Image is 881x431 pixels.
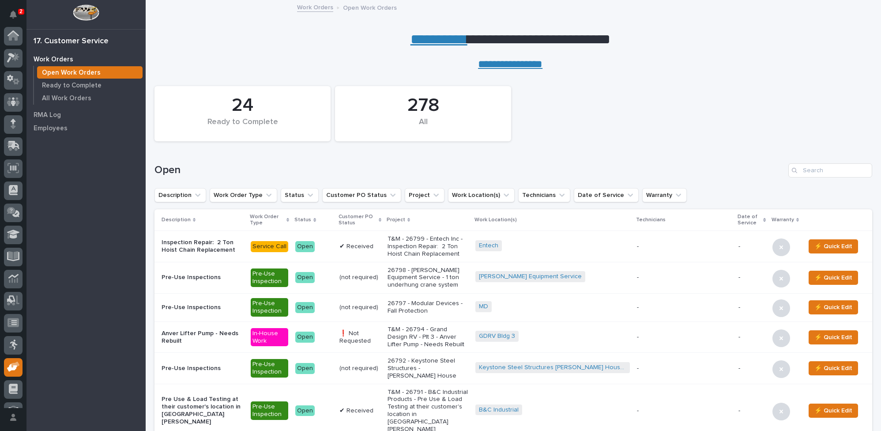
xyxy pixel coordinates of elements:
[788,163,872,178] input: Search
[518,188,570,202] button: Technicians
[479,303,488,310] a: MD
[637,333,732,341] p: -
[448,188,515,202] button: Work Location(s)
[339,330,380,345] p: ❗ Not Requested
[26,108,146,121] a: RMA Log
[738,274,765,281] p: -
[162,330,244,345] p: Anver Lifter Pump - Needs Rebuilt
[295,332,315,343] div: Open
[809,271,858,285] button: ⚡ Quick Edit
[34,111,61,119] p: RMA Log
[295,302,315,313] div: Open
[154,321,872,353] tr: Anver Lifter Pump - Needs RebuiltIn-House WorkOpen❗ Not RequestedT&M - 26794 - Grand Design RV - ...
[34,125,68,132] p: Employees
[34,92,146,104] a: All Work Orders
[281,188,319,202] button: Status
[809,404,858,418] button: ⚡ Quick Edit
[42,69,101,77] p: Open Work Orders
[42,82,102,90] p: Ready to Complete
[350,95,496,117] div: 278
[26,121,146,135] a: Employees
[322,188,401,202] button: Customer PO Status
[474,215,517,225] p: Work Location(s)
[574,188,639,202] button: Date of Service
[738,407,765,415] p: -
[738,243,765,250] p: -
[154,188,206,202] button: Description
[34,66,146,79] a: Open Work Orders
[251,328,289,347] div: In-House Work
[809,361,858,375] button: ⚡ Quick Edit
[388,357,468,379] p: 26792 - Keystone Steel Structures - [PERSON_NAME] House
[339,407,380,415] p: ✔ Received
[738,212,761,228] p: Date of Service
[26,53,146,66] a: Work Orders
[388,326,468,348] p: T&M - 26794 - Grand Design RV - Plt 3 - Anver Lifter Pump - Needs Rebuilt
[479,242,498,250] a: Entech
[34,37,109,46] div: 17. Customer Service
[637,243,732,250] p: -
[479,333,515,340] a: GDRV Bldg 3
[814,332,852,343] span: ⚡ Quick Edit
[162,239,244,254] p: Inspection Repair: 2 Ton Hoist Chain Replacement
[388,300,468,315] p: 26797 - Modular Devices - Fall Protection
[169,117,316,136] div: Ready to Complete
[479,364,626,371] a: Keystone Steel Structures [PERSON_NAME] House Movers
[388,267,468,289] p: 26798 - [PERSON_NAME] Equipment Service - 1 ton underhung crane system
[814,272,852,283] span: ⚡ Quick Edit
[251,359,289,378] div: Pre-Use Inspection
[814,302,852,313] span: ⚡ Quick Edit
[154,293,872,321] tr: Pre-Use InspectionsPre-Use InspectionOpen(not required)26797 - Modular Devices - Fall ProtectionM...
[809,239,858,253] button: ⚡ Quick Edit
[251,241,288,252] div: Service Call
[34,79,146,91] a: Ready to Complete
[250,212,284,228] p: Work Order Type
[162,215,191,225] p: Description
[637,365,732,372] p: -
[809,330,858,344] button: ⚡ Quick Edit
[251,401,289,420] div: Pre-Use Inspection
[34,56,73,64] p: Work Orders
[295,363,315,374] div: Open
[11,11,23,25] div: Notifications2
[738,304,765,311] p: -
[295,241,315,252] div: Open
[479,273,582,280] a: [PERSON_NAME] Equipment Service
[814,405,852,416] span: ⚡ Quick Edit
[339,365,380,372] p: (not required)
[162,274,244,281] p: Pre-Use Inspections
[154,231,872,262] tr: Inspection Repair: 2 Ton Hoist Chain ReplacementService CallOpen✔ ReceivedT&M - 26799 - Entech In...
[169,95,316,117] div: 24
[405,188,444,202] button: Project
[295,272,315,283] div: Open
[772,215,794,225] p: Warranty
[339,304,380,311] p: (not required)
[642,188,687,202] button: Warranty
[154,164,785,177] h1: Open
[387,215,405,225] p: Project
[19,8,23,15] p: 2
[162,365,244,372] p: Pre-Use Inspections
[251,298,289,317] div: Pre-Use Inspection
[637,274,732,281] p: -
[636,215,666,225] p: Technicians
[4,5,23,24] button: Notifications
[295,405,315,416] div: Open
[154,262,872,294] tr: Pre-Use InspectionsPre-Use InspectionOpen(not required)26798 - [PERSON_NAME] Equipment Service - ...
[637,304,732,311] p: -
[738,365,765,372] p: -
[814,363,852,374] span: ⚡ Quick Edit
[637,407,732,415] p: -
[809,300,858,314] button: ⚡ Quick Edit
[339,212,376,228] p: Customer PO Status
[814,241,852,252] span: ⚡ Quick Edit
[154,353,872,384] tr: Pre-Use InspectionsPre-Use InspectionOpen(not required)26792 - Keystone Steel Structures - [PERSO...
[350,117,496,136] div: All
[73,4,99,21] img: Workspace Logo
[210,188,277,202] button: Work Order Type
[162,396,244,425] p: Pre Use & Load Testing at their customer's location in [GEOGRAPHIC_DATA][PERSON_NAME]
[251,268,289,287] div: Pre-Use Inspection
[162,304,244,311] p: Pre-Use Inspections
[343,2,397,12] p: Open Work Orders
[738,333,765,341] p: -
